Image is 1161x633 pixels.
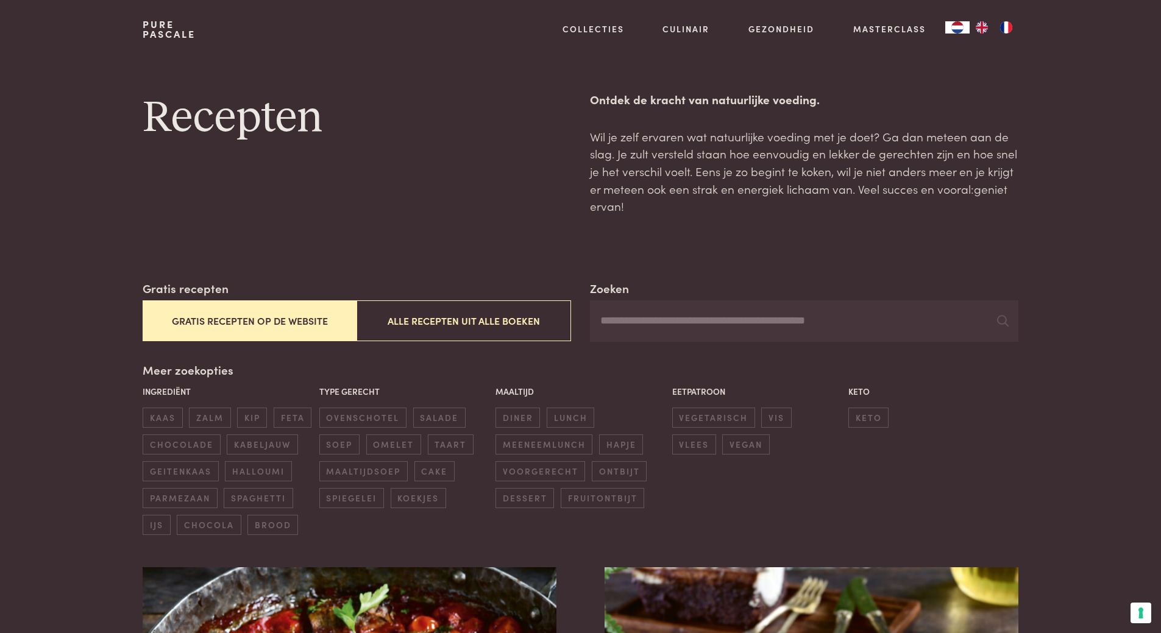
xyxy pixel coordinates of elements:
span: vegan [722,434,769,454]
span: hapje [599,434,643,454]
span: vis [761,408,791,428]
span: vegetarisch [672,408,755,428]
span: cake [414,461,455,481]
span: omelet [366,434,421,454]
span: fruitontbijt [561,488,644,508]
span: taart [428,434,474,454]
a: Collecties [563,23,624,35]
span: vlees [672,434,716,454]
a: PurePascale [143,19,196,39]
p: Keto [848,385,1018,398]
a: NL [945,21,970,34]
span: lunch [547,408,594,428]
a: Masterclass [853,23,926,35]
span: meeneemlunch [495,434,592,454]
span: ijs [143,515,170,535]
div: Language [945,21,970,34]
span: koekjes [391,488,446,508]
span: halloumi [225,461,291,481]
span: geitenkaas [143,461,218,481]
a: FR [994,21,1018,34]
span: feta [274,408,311,428]
p: Wil je zelf ervaren wat natuurlijke voeding met je doet? Ga dan meteen aan de slag. Je zult verst... [590,128,1018,215]
span: salade [413,408,466,428]
label: Gratis recepten [143,280,229,297]
span: spaghetti [224,488,293,508]
ul: Language list [970,21,1018,34]
span: kabeljauw [227,434,297,454]
p: Eetpatroon [672,385,842,398]
span: soep [319,434,360,454]
button: Alle recepten uit alle boeken [357,300,570,341]
a: EN [970,21,994,34]
p: Ingrediënt [143,385,313,398]
span: spiegelei [319,488,384,508]
span: dessert [495,488,554,508]
span: parmezaan [143,488,217,508]
span: kip [237,408,267,428]
span: voorgerecht [495,461,585,481]
span: zalm [189,408,230,428]
button: Uw voorkeuren voor toestemming voor trackingtechnologieën [1131,603,1151,623]
span: chocolade [143,434,220,454]
span: kaas [143,408,182,428]
p: Type gerecht [319,385,489,398]
span: diner [495,408,540,428]
span: ovenschotel [319,408,407,428]
label: Zoeken [590,280,629,297]
a: Gezondheid [748,23,814,35]
h1: Recepten [143,91,570,146]
span: brood [247,515,298,535]
span: ontbijt [592,461,647,481]
aside: Language selected: Nederlands [945,21,1018,34]
span: maaltijdsoep [319,461,408,481]
strong: Ontdek de kracht van natuurlijke voeding. [590,91,820,107]
a: Culinair [662,23,709,35]
p: Maaltijd [495,385,666,398]
span: keto [848,408,889,428]
span: chocola [177,515,241,535]
button: Gratis recepten op de website [143,300,357,341]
